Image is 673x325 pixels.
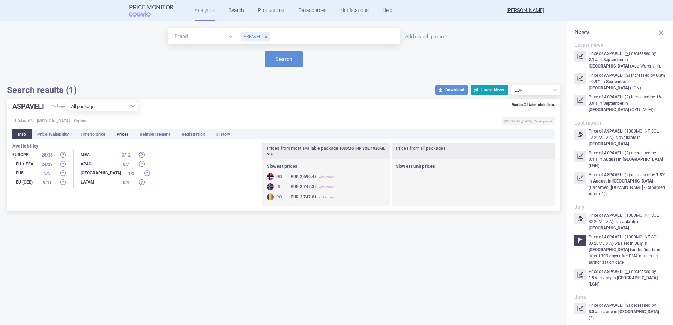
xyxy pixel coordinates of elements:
[603,309,613,314] strong: June
[291,193,334,201] div: EUR 2,747.81
[589,316,594,320] u: ( 2 )
[604,151,624,155] strong: ASPAVELI
[589,64,629,69] strong: [GEOGRAPHIC_DATA]
[589,107,629,112] strong: [GEOGRAPHIC_DATA]
[12,170,37,177] div: EU5
[589,309,598,314] strong: 3.8%
[604,303,624,308] strong: ASPAVELI
[74,129,111,139] li: Time to price
[267,146,385,157] strong: 1080MG INF SOL 1X20ML VIA
[12,151,37,158] div: Europe
[625,151,630,155] u: ( 2 )
[625,172,630,177] u: ( 2 )
[117,152,135,159] div: 0 / 12
[262,143,391,159] h3: Prices from most available package:
[37,117,70,125] span: [MEDICAL_DATA]
[589,247,629,252] strong: [GEOGRAPHIC_DATA]
[589,94,666,113] p: Price of increased by in in ( CPN (MoH) ) .
[12,143,262,149] h2: Availability:
[81,170,121,177] div: [GEOGRAPHIC_DATA]
[606,79,626,84] strong: September
[604,51,624,56] strong: ASPAVELI
[117,179,135,186] div: 0 / 4
[598,254,618,259] strong: 1309 days
[593,179,607,184] strong: August
[589,85,629,90] strong: [GEOGRAPHIC_DATA]
[81,160,116,167] div: APAC
[625,303,630,308] u: ( 2 )
[589,72,666,91] p: Price of increased by in in ( LGN ) .
[625,51,630,56] u: ( 2 )
[267,193,274,200] img: Romania
[618,309,659,314] strong: [GEOGRAPHIC_DATA]
[265,51,303,67] button: Search
[38,152,56,159] div: 25 / 35
[604,129,624,134] strong: ASPAVELI
[12,179,37,186] div: EU (CEE)
[630,247,660,252] strong: for the first time
[176,129,211,139] li: Registration
[589,172,666,197] p: Price of increased by in in ( Canamed ([DOMAIN_NAME] - Canamed Annex 1) ) .
[574,28,666,35] h1: News
[267,193,288,200] div: RO
[267,183,288,190] div: IS
[603,275,611,280] strong: July
[612,179,653,184] strong: [GEOGRAPHIC_DATA]
[405,34,448,39] a: Add search param?
[471,85,508,95] button: Latest News
[129,4,174,11] strong: Price Monitor
[589,275,598,280] strong: 1.9%
[74,117,88,125] span: Orphan
[589,234,666,266] p: Price of ( 1080MG INF SOL 8X20ML VIA ) was set in in after after EMA marketing authorization date .
[134,129,176,139] li: Reimbursement
[604,95,624,100] strong: ASPAVELI
[12,129,32,139] li: Info
[604,172,624,177] strong: ASPAVELI
[512,103,555,107] div: Routes Of Administration:
[589,225,629,230] strong: [GEOGRAPHIC_DATA]
[574,204,666,210] h2: July
[51,101,66,111] span: Package:
[291,183,334,191] div: EUR 2,745.35
[623,157,663,162] strong: [GEOGRAPHIC_DATA]
[81,179,116,186] div: LATAM
[267,173,274,180] img: Norway
[625,73,630,78] u: ( 2 )
[435,85,468,95] button: Download
[129,4,174,17] a: Price MonitorCOGVIO
[604,269,624,274] strong: ASPAVELI
[604,213,624,218] strong: ASPAVELI
[604,73,624,78] strong: ASPAVELI
[319,185,334,189] span: wholesale
[267,164,386,170] h2: 3 lowest prices:
[635,241,643,246] strong: July
[574,294,666,300] h2: June
[291,173,334,180] div: EUR 2,690.48
[589,268,666,287] p: Price of decreased by in in ( LGN ) .
[589,150,666,169] p: Price of decreased by in in ( LGN ) .
[38,161,56,168] div: 24 / 29
[319,195,334,199] span: ex-factory
[603,157,617,162] strong: August
[81,151,116,158] div: MEA
[589,141,629,146] strong: [GEOGRAPHIC_DATA]
[625,269,630,274] u: ( 2 )
[7,85,77,95] h1: Search results (1)
[617,275,658,280] strong: [GEOGRAPHIC_DATA]
[111,129,134,139] li: Prices
[589,57,598,62] strong: 2.1%
[603,57,623,62] strong: September
[32,129,75,139] li: Price availability
[502,117,555,125] span: [MEDICAL_DATA], Paroxysmal
[391,143,555,154] h3: Prices from all packages
[267,173,288,180] div: NO
[625,95,630,100] u: ( 2 )
[589,128,666,147] p: Price of ( 1080MG INF SOL 1X20ML VIA ) is available in .
[15,117,33,125] span: L04AJ03
[589,212,666,231] p: Price of ( 1080MG INF SOL 8X20ML VIA ) is available in .
[589,157,598,162] strong: 0.1%
[574,120,666,126] h2: Last month
[604,235,624,240] strong: ASPAVELI
[396,164,550,170] h2: 3 lowest unit prices:
[129,11,161,17] span: COGVIO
